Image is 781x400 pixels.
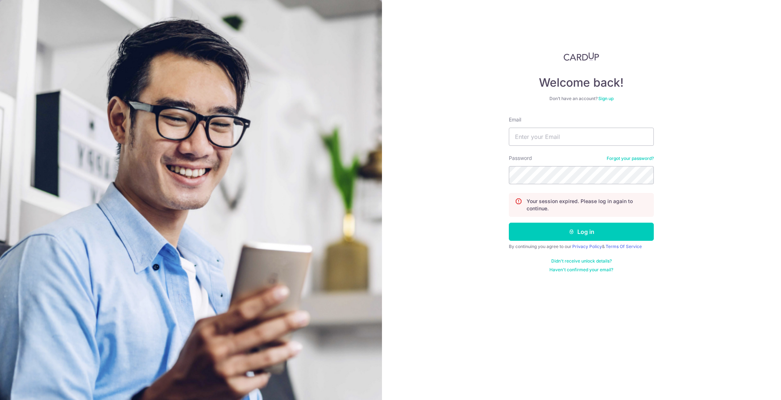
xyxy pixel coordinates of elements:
a: Privacy Policy [572,244,602,249]
div: Don’t have an account? [509,96,654,102]
h4: Welcome back! [509,75,654,90]
label: Password [509,154,532,162]
a: Terms Of Service [606,244,642,249]
a: Forgot your password? [607,156,654,161]
button: Log in [509,223,654,241]
div: By continuing you agree to our & [509,244,654,250]
input: Enter your Email [509,128,654,146]
p: Your session expired. Please log in again to continue. [527,198,648,212]
label: Email [509,116,521,123]
a: Didn't receive unlock details? [551,258,612,264]
a: Sign up [598,96,614,101]
img: CardUp Logo [564,52,599,61]
a: Haven't confirmed your email? [549,267,613,273]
